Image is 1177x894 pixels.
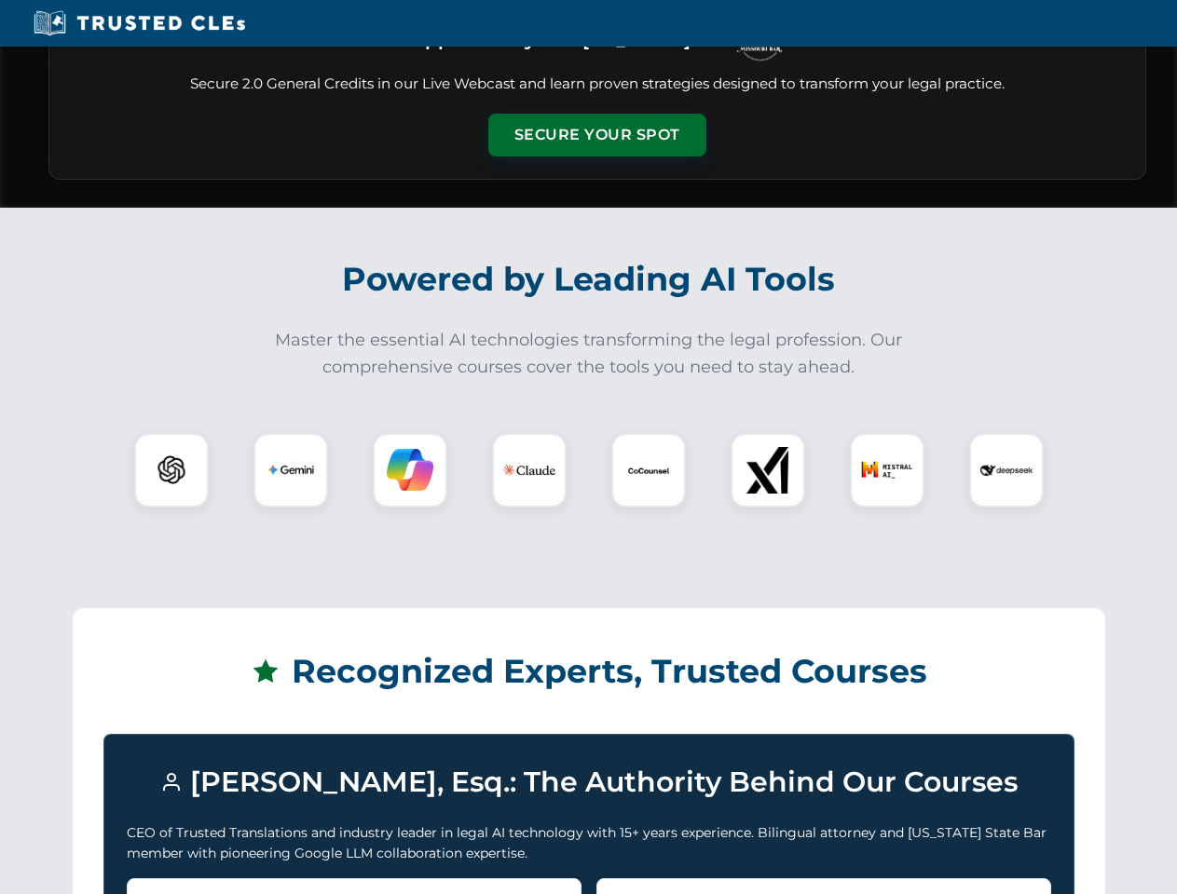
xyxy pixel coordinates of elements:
[980,444,1033,496] img: DeepSeek Logo
[625,447,672,494] img: CoCounsel Logo
[611,433,686,508] div: CoCounsel
[127,822,1051,864] p: CEO of Trusted Translations and industry leader in legal AI technology with 15+ years experience....
[850,433,924,508] div: Mistral AI
[969,433,1044,508] div: DeepSeek
[263,327,915,381] p: Master the essential AI technologies transforming the legal profession. Our comprehensive courses...
[253,433,328,508] div: Gemini
[373,433,447,508] div: Copilot
[134,433,209,508] div: ChatGPT
[72,74,1123,95] p: Secure 2.0 General Credits in our Live Webcast and learn proven strategies designed to transform ...
[492,433,567,508] div: Claude
[861,444,913,496] img: Mistral AI Logo
[28,9,251,37] img: Trusted CLEs
[745,447,791,494] img: xAI Logo
[144,443,198,497] img: ChatGPT Logo
[103,639,1074,704] h2: Recognized Experts, Trusted Courses
[488,114,706,156] button: Secure Your Spot
[73,247,1105,312] h2: Powered by Leading AI Tools
[267,447,314,494] img: Gemini Logo
[503,444,555,496] img: Claude Logo
[127,757,1051,807] h3: [PERSON_NAME], Esq.: The Authority Behind Our Courses
[731,433,805,508] div: xAI
[387,447,433,494] img: Copilot Logo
